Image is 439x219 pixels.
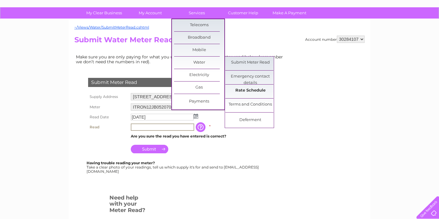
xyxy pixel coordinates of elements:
[174,96,224,108] a: Payments
[174,57,224,69] a: Water
[174,19,224,31] a: Telecoms
[225,71,276,83] a: Emergency contact details
[15,16,46,34] img: logo.png
[386,26,395,30] a: Blog
[324,3,366,11] a: 0333 014 3131
[398,26,413,30] a: Contact
[88,78,244,87] div: Submit Meter Read
[172,7,222,19] a: Services
[74,53,288,66] td: Make sure you are only paying for what you use. Simply enter your meter read below (remember we d...
[79,7,129,19] a: My Clear Business
[194,114,198,119] img: ...
[174,32,224,44] a: Broadband
[87,161,155,165] b: Having trouble reading your meter?
[87,161,260,173] div: Take a clear photo of your readings, tell us which supply it's for and send to [EMAIL_ADDRESS][DO...
[76,3,364,30] div: Clear Business is a trading name of Verastar Limited (registered in [GEOGRAPHIC_DATA] No. 3667643...
[74,36,365,47] h2: Submit Water Meter Read
[225,57,276,69] a: Submit Meter Read
[305,36,365,43] div: Account number
[174,82,224,94] a: Gas
[74,25,149,30] a: ~/Views/Water/SubmitMeterRead.cshtml
[264,7,315,19] a: Make A Payment
[125,7,176,19] a: My Account
[196,122,207,132] input: Information
[87,92,129,102] th: Supply Address
[347,26,360,30] a: Energy
[364,26,382,30] a: Telecoms
[87,112,129,122] th: Read Date
[225,114,276,126] a: Deferment
[131,145,168,153] input: Submit
[174,69,224,81] a: Electricity
[225,85,276,97] a: Rate Schedule
[419,26,433,30] a: Log out
[109,193,147,217] h3: Need help with your Meter Read?
[87,102,129,112] th: Meter
[218,7,268,19] a: Customer Help
[87,122,129,132] th: Read
[129,132,255,140] td: Are you sure the read you have entered is correct?
[332,26,343,30] a: Water
[225,99,276,111] a: Terms and Conditions
[174,44,224,56] a: Mobile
